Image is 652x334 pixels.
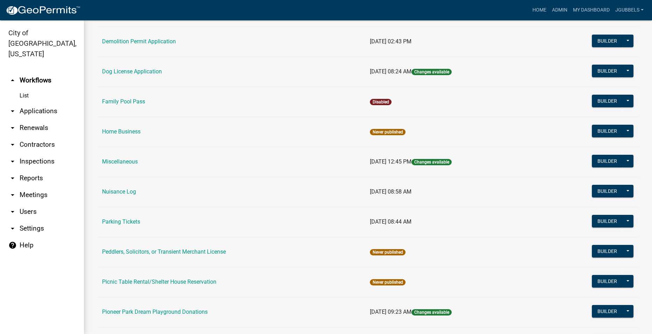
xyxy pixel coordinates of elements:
span: Changes available [411,309,451,315]
a: Picnic Table Rental/Shelter House Reservation [102,278,216,285]
button: Builder [592,245,623,257]
i: arrow_drop_down [8,224,17,233]
i: arrow_drop_down [8,208,17,216]
a: Peddlers, Solicitors, or Transient Merchant License [102,248,226,255]
button: Builder [592,35,623,47]
a: Admin [549,3,570,17]
a: Nuisance Log [102,188,136,195]
a: My Dashboard [570,3,612,17]
i: arrow_drop_down [8,157,17,166]
a: Family Pool Pass [102,98,145,105]
a: Miscellaneous [102,158,138,165]
button: Builder [592,185,623,197]
span: Changes available [411,69,451,75]
span: Never published [370,129,405,135]
button: Builder [592,125,623,137]
i: arrow_drop_down [8,107,17,115]
span: [DATE] 08:58 AM [370,188,411,195]
span: Never published [370,279,405,285]
i: arrow_drop_down [8,124,17,132]
button: Builder [592,65,623,77]
a: Home Business [102,128,141,135]
i: arrow_drop_down [8,174,17,182]
span: Disabled [370,99,391,105]
a: Pioneer Park Dream Playground Donations [102,308,208,315]
a: Dog License Application [102,68,162,75]
span: [DATE] 08:24 AM [370,68,411,75]
span: [DATE] 09:23 AM [370,308,411,315]
button: Builder [592,275,623,288]
span: [DATE] 08:44 AM [370,218,411,225]
i: arrow_drop_down [8,191,17,199]
button: Builder [592,305,623,318]
span: Never published [370,249,405,255]
i: arrow_drop_down [8,140,17,149]
a: Parking Tickets [102,218,140,225]
span: [DATE] 12:45 PM [370,158,411,165]
a: Home [530,3,549,17]
span: [DATE] 02:43 PM [370,38,411,45]
i: arrow_drop_up [8,76,17,85]
button: Builder [592,95,623,107]
a: Demolition Permit Application [102,38,176,45]
button: Builder [592,215,623,227]
span: Changes available [411,159,451,165]
a: jgubbels [612,3,646,17]
button: Builder [592,155,623,167]
i: help [8,241,17,249]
